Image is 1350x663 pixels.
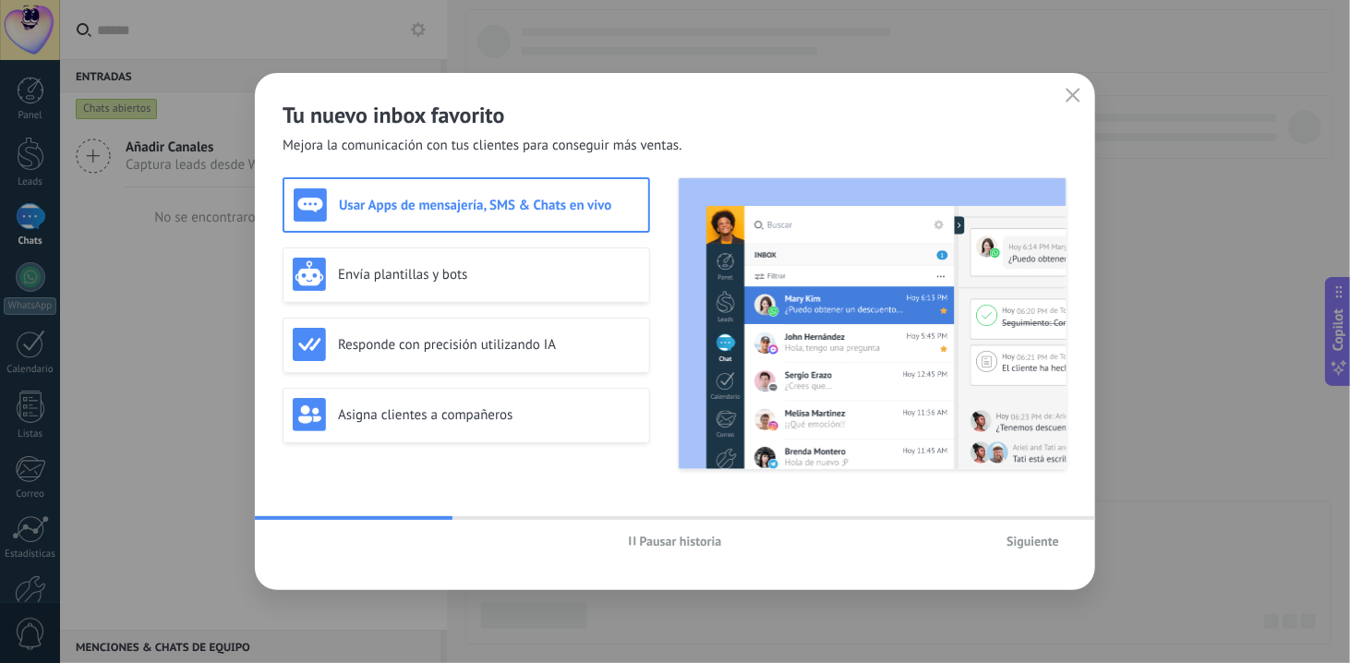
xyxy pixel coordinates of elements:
h3: Responde con precisión utilizando IA [338,336,640,354]
h2: Tu nuevo inbox favorito [283,101,1067,129]
h3: Asigna clientes a compañeros [338,406,640,424]
h3: Usar Apps de mensajería, SMS & Chats en vivo [339,197,639,214]
span: Pausar historia [640,535,722,548]
span: Siguiente [1006,535,1059,548]
button: Siguiente [998,527,1067,555]
h3: Envía plantillas y bots [338,266,640,283]
span: Mejora la comunicación con tus clientes para conseguir más ventas. [283,137,682,155]
button: Pausar historia [621,527,730,555]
